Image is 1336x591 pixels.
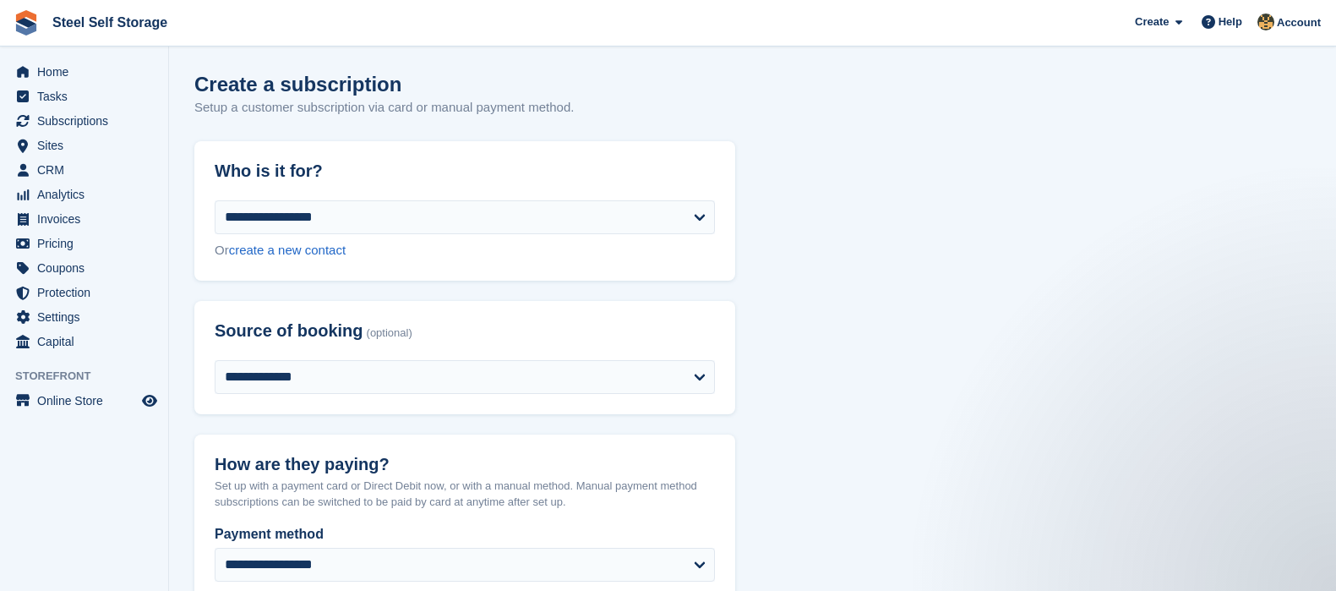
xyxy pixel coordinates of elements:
a: menu [8,281,160,304]
a: menu [8,134,160,157]
a: menu [8,389,160,413]
span: Settings [37,305,139,329]
a: menu [8,109,160,133]
span: Capital [37,330,139,353]
a: menu [8,183,160,206]
a: menu [8,158,160,182]
p: Setup a customer subscription via card or manual payment method. [194,98,574,118]
p: Set up with a payment card or Direct Debit now, or with a manual method. Manual payment method su... [215,478,715,511]
img: James Steel [1257,14,1274,30]
a: menu [8,60,160,84]
label: Payment method [215,524,715,544]
span: Storefront [15,368,168,385]
h2: How are they paying? [215,455,715,474]
span: Source of booking [215,321,363,341]
span: CRM [37,158,139,182]
img: stora-icon-8386f47178a22dfd0bd8f6a31ec36ba5ce8667c1dd55bd0f319d3a0aa187defe.svg [14,10,39,36]
a: menu [8,330,160,353]
a: menu [8,85,160,108]
span: Create [1135,14,1169,30]
span: Pricing [37,232,139,255]
span: (optional) [367,327,412,340]
span: Analytics [37,183,139,206]
a: Steel Self Storage [46,8,174,36]
a: menu [8,305,160,329]
h2: Who is it for? [215,161,715,181]
span: Protection [37,281,139,304]
a: menu [8,207,160,231]
h1: Create a subscription [194,73,401,96]
a: create a new contact [229,243,346,257]
span: Online Store [37,389,139,413]
a: Preview store [139,391,160,411]
span: Account [1277,14,1321,31]
a: menu [8,256,160,280]
span: Home [37,60,139,84]
span: Subscriptions [37,109,139,133]
span: Sites [37,134,139,157]
span: Invoices [37,207,139,231]
div: Or [215,241,715,260]
a: menu [8,232,160,255]
span: Tasks [37,85,139,108]
span: Help [1219,14,1242,30]
span: Coupons [37,256,139,280]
